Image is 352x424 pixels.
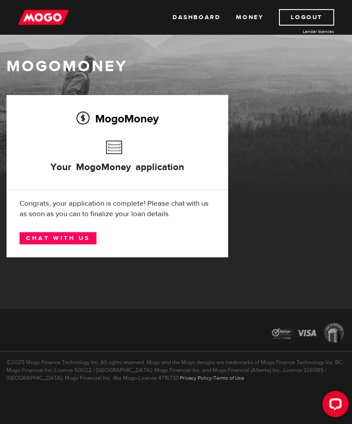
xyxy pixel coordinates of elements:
a: Lender licences [269,28,334,35]
iframe: LiveChat chat widget [315,388,352,424]
a: Money [236,9,263,26]
img: mogo_logo-11ee424be714fa7cbb0f0f49df9e16ec.png [18,9,69,26]
a: Logout [279,9,334,26]
a: Chat with us [20,232,96,244]
h1: MogoMoney [7,57,345,76]
h3: Your MogoMoney application [50,136,184,186]
h2: MogoMoney [20,109,215,128]
div: Congrats, your application is complete! Please chat with us as soon as you can to finalize your l... [20,198,215,219]
a: Dashboard [173,9,220,26]
a: Privacy Policy [180,375,212,381]
a: Terms of Use [213,375,244,381]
